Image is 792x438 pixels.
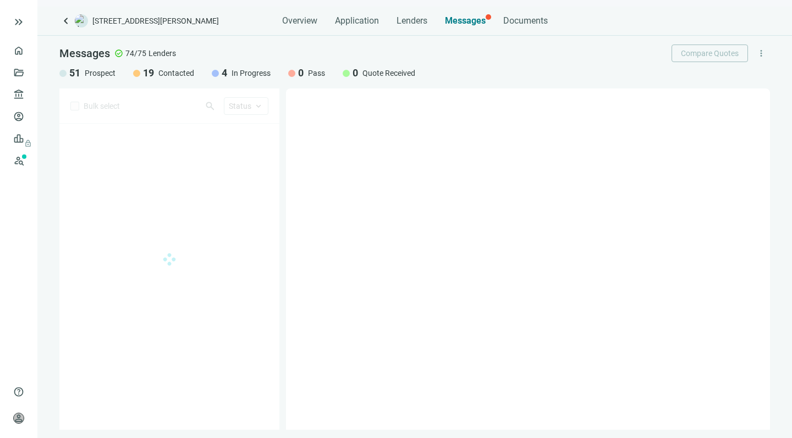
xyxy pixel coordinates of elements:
[69,66,80,80] span: 51
[114,49,123,58] span: check_circle
[335,15,379,26] span: Application
[125,48,146,59] span: 74/75
[362,68,415,79] span: Quote Received
[752,45,770,62] button: more_vert
[756,48,766,58] span: more_vert
[158,68,194,79] span: Contacted
[503,15,548,26] span: Documents
[353,66,358,80] span: 0
[75,14,88,27] img: deal-logo
[445,15,486,26] span: Messages
[59,47,110,60] span: Messages
[59,14,73,27] a: keyboard_arrow_left
[143,66,154,80] span: 19
[13,413,24,424] span: person
[85,68,116,79] span: Prospect
[308,68,325,79] span: Pass
[397,15,427,26] span: Lenders
[12,15,25,29] button: keyboard_double_arrow_right
[13,386,24,397] span: help
[222,66,227,80] span: 4
[232,68,271,79] span: In Progress
[282,15,317,26] span: Overview
[298,66,304,80] span: 0
[148,48,176,59] span: Lenders
[92,15,219,26] span: [STREET_ADDRESS][PERSON_NAME]
[672,45,748,62] button: Compare Quotes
